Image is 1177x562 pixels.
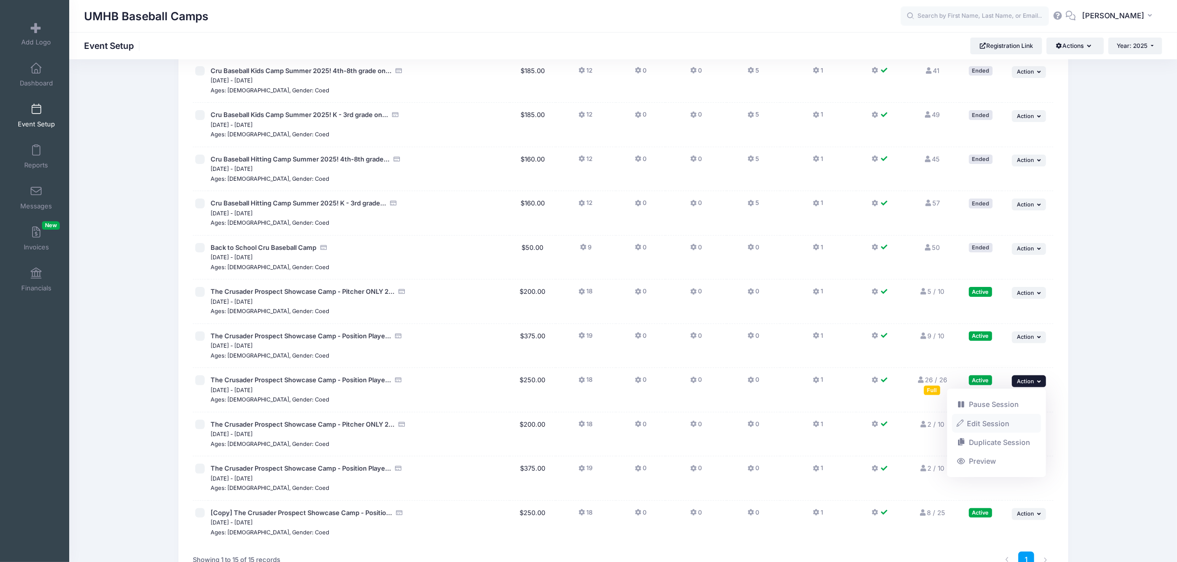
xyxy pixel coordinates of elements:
a: 2 / 10 [919,464,944,472]
button: 0 [635,375,647,390]
span: Reports [24,161,48,169]
a: Registration Link [970,38,1042,54]
button: 0 [747,508,759,522]
span: Cru Baseball Kids Camp Summer 2025! 4th-8th grade on... [211,67,392,75]
small: Ages: [DEMOGRAPHIC_DATA], Gender: Coed [211,175,329,182]
small: [DATE] - [DATE] [211,77,253,84]
small: Ages: [DEMOGRAPHIC_DATA], Gender: Coed [211,219,329,226]
button: 12 [578,66,593,80]
small: [DATE] - [DATE] [211,298,253,305]
a: Financials [13,262,60,297]
span: Cru Baseball Hitting Camp Summer 2025! 4th-8th grade... [211,155,390,163]
small: Ages: [DEMOGRAPHIC_DATA], Gender: Coed [211,264,329,271]
button: 0 [635,155,647,169]
i: Accepting Credit Card Payments [394,68,402,74]
a: Pause Session [952,395,1042,414]
a: 5 / 10 [919,287,944,295]
small: Ages: [DEMOGRAPHIC_DATA], Gender: Coed [211,529,329,536]
td: $250.00 [510,501,555,545]
button: Year: 2025 [1108,38,1162,54]
span: Action [1017,289,1034,296]
i: Accepting Credit Card Payments [394,333,402,339]
button: 0 [747,375,759,390]
button: 1 [813,287,823,301]
button: 1 [813,420,823,434]
button: 0 [635,199,647,213]
small: Ages: [DEMOGRAPHIC_DATA], Gender: Coed [211,484,329,491]
button: 5 [747,110,759,124]
button: 0 [690,155,702,169]
button: 19 [578,331,593,346]
i: Accepting Credit Card Payments [397,288,405,295]
button: 12 [578,110,593,124]
small: Ages: [DEMOGRAPHIC_DATA], Gender: Coed [211,441,329,447]
div: Ended [969,66,993,76]
small: Ages: [DEMOGRAPHIC_DATA], Gender: Coed [211,396,329,403]
small: [DATE] - [DATE] [211,431,253,438]
button: 9 [580,243,592,257]
input: Search by First Name, Last Name, or Email... [901,6,1049,26]
button: 0 [690,375,702,390]
button: 0 [747,243,759,257]
button: 0 [635,331,647,346]
div: Full [924,386,940,395]
button: 0 [690,199,702,213]
div: Ended [969,199,993,208]
span: Financials [21,284,51,292]
div: Active [969,508,992,518]
button: 1 [813,66,823,80]
button: 0 [690,287,702,301]
div: Ended [969,110,993,120]
button: 5 [747,199,759,213]
span: [Copy] The Crusader Prospect Showcase Camp - Positio... [211,509,392,517]
span: Add Logo [21,38,51,46]
span: Event Setup [18,120,55,128]
a: Event Setup [13,98,60,133]
small: Ages: [DEMOGRAPHIC_DATA], Gender: Coed [211,352,329,359]
button: 0 [690,66,702,80]
button: 0 [690,420,702,434]
button: 18 [578,375,593,390]
small: [DATE] - [DATE] [211,475,253,482]
span: Action [1017,113,1034,120]
span: Year: 2025 [1117,42,1148,49]
button: Action [1012,375,1046,387]
td: $185.00 [510,59,555,103]
small: [DATE] - [DATE] [211,342,253,349]
button: 5 [747,66,759,80]
div: Active [969,287,992,296]
button: 0 [747,287,759,301]
span: The Crusader Prospect Showcase Camp - Position Playe... [211,332,391,340]
div: Active [969,375,992,385]
button: 18 [578,287,593,301]
button: Action [1012,66,1046,78]
h1: UMHB Baseball Camps [84,5,209,28]
button: Action [1012,110,1046,122]
small: [DATE] - [DATE] [211,387,253,394]
i: Accepting Credit Card Payments [397,421,405,428]
a: Edit Session [952,414,1042,433]
i: Accepting Credit Card Payments [392,156,400,162]
button: 0 [635,110,647,124]
a: Reports [13,139,60,174]
button: Action [1012,243,1046,255]
a: 49 [924,111,940,119]
button: [PERSON_NAME] [1076,5,1162,28]
button: 0 [635,243,647,257]
i: Accepting Credit Card Payments [395,510,403,516]
td: $50.00 [510,236,555,280]
span: Dashboard [20,79,53,87]
span: Back to School Cru Baseball Camp [211,243,316,251]
i: Accepting Credit Card Payments [319,244,327,251]
td: $375.00 [510,324,555,368]
small: [DATE] - [DATE] [211,210,253,217]
button: Actions [1046,38,1103,54]
a: 45 [924,155,940,163]
button: 1 [813,508,823,522]
button: 1 [813,375,823,390]
button: 0 [690,243,702,257]
span: Action [1017,157,1034,163]
span: Action [1017,245,1034,252]
button: 1 [813,199,823,213]
span: The Crusader Prospect Showcase Camp - Pitcher ONLY 2... [211,287,394,295]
